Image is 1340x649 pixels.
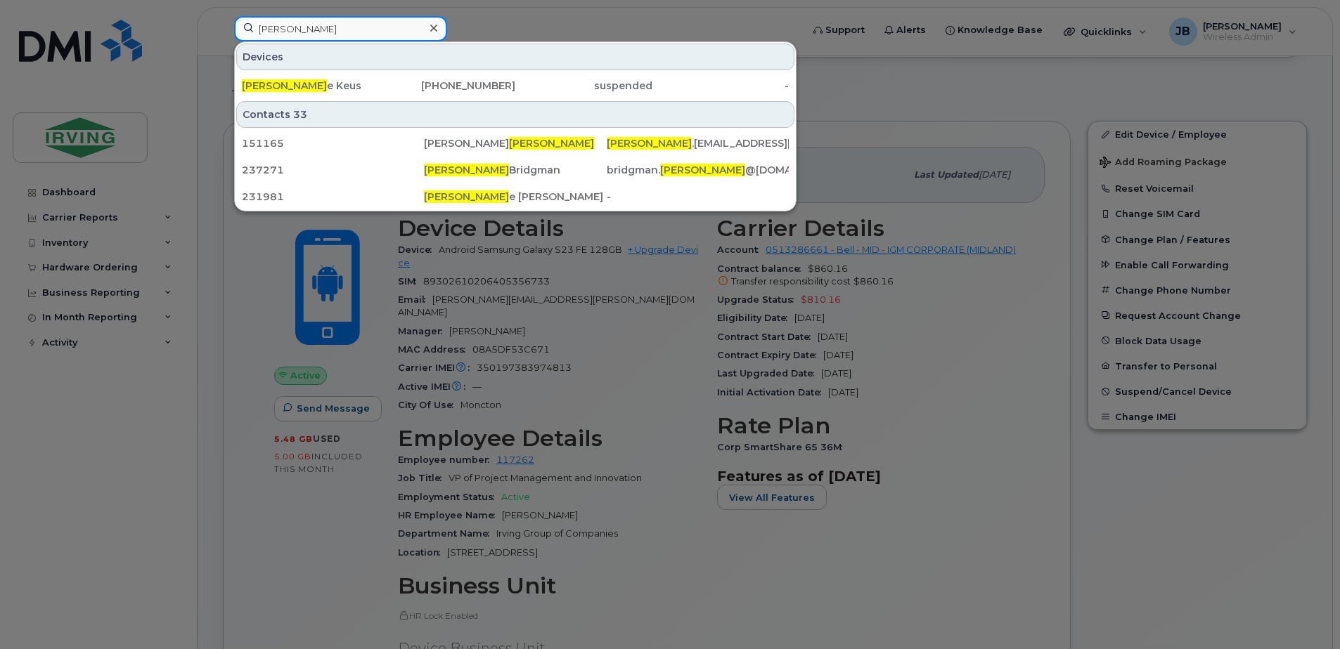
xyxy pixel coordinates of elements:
div: e Keus [242,79,379,93]
input: Find something... [234,16,447,41]
span: [PERSON_NAME] [660,164,745,176]
div: 237271 [242,163,424,177]
a: 151165[PERSON_NAME][PERSON_NAME][PERSON_NAME].[EMAIL_ADDRESS][DOMAIN_NAME] [236,131,794,156]
div: - [652,79,790,93]
div: Contacts [236,101,794,128]
span: [PERSON_NAME] [242,79,327,92]
span: [PERSON_NAME] [424,190,509,203]
a: [PERSON_NAME]e Keus[PHONE_NUMBER]suspended- [236,73,794,98]
div: Devices [236,44,794,70]
span: [PERSON_NAME] [607,137,692,150]
div: 151165 [242,136,424,150]
span: 33 [293,107,307,122]
span: [PERSON_NAME] [509,137,594,150]
div: bridgman. @[DOMAIN_NAME] [607,163,789,177]
div: 231981 [242,190,424,204]
div: [PHONE_NUMBER] [379,79,516,93]
div: e [PERSON_NAME] [424,190,606,204]
div: Bridgman [424,163,606,177]
span: [PERSON_NAME] [424,164,509,176]
div: suspended [515,79,652,93]
a: 231981[PERSON_NAME]e [PERSON_NAME]- [236,184,794,209]
div: - [607,190,789,204]
div: .[EMAIL_ADDRESS][DOMAIN_NAME] [607,136,789,150]
div: [PERSON_NAME] [424,136,606,150]
a: 237271[PERSON_NAME]Bridgmanbridgman.[PERSON_NAME]@[DOMAIN_NAME] [236,157,794,183]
